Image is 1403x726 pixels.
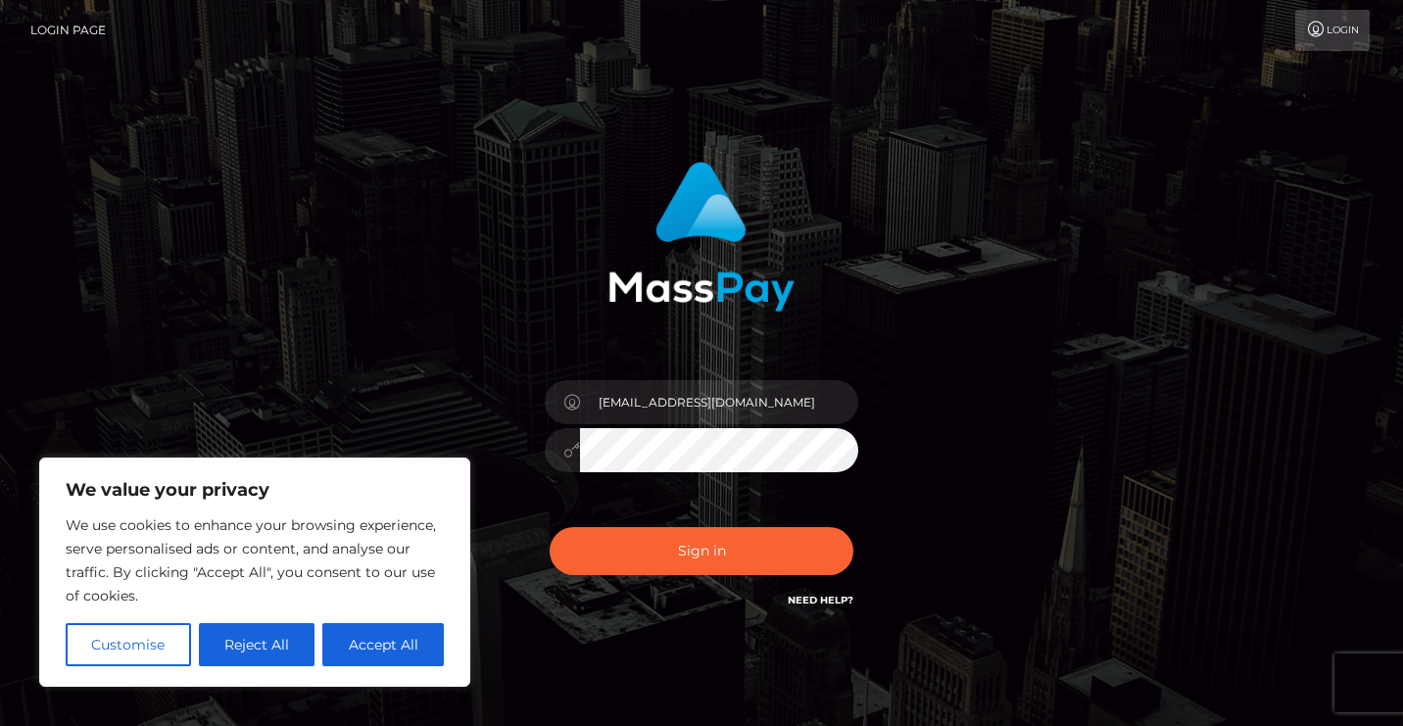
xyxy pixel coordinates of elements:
[608,162,795,312] img: MassPay Login
[66,478,444,502] p: We value your privacy
[550,527,853,575] button: Sign in
[580,380,858,424] input: Username...
[322,623,444,666] button: Accept All
[1295,10,1370,51] a: Login
[199,623,315,666] button: Reject All
[39,458,470,687] div: We value your privacy
[788,594,853,606] a: Need Help?
[66,513,444,607] p: We use cookies to enhance your browsing experience, serve personalised ads or content, and analys...
[66,623,191,666] button: Customise
[30,10,106,51] a: Login Page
